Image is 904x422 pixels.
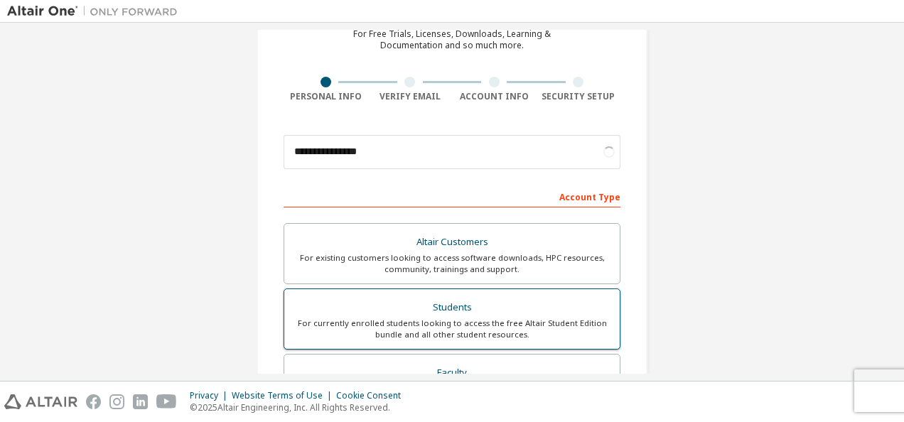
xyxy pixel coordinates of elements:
[284,185,620,207] div: Account Type
[156,394,177,409] img: youtube.svg
[537,91,621,102] div: Security Setup
[293,298,611,318] div: Students
[293,363,611,383] div: Faculty
[133,394,148,409] img: linkedin.svg
[293,252,611,275] div: For existing customers looking to access software downloads, HPC resources, community, trainings ...
[190,401,409,413] p: © 2025 Altair Engineering, Inc. All Rights Reserved.
[109,394,124,409] img: instagram.svg
[452,91,537,102] div: Account Info
[368,91,453,102] div: Verify Email
[190,390,232,401] div: Privacy
[336,390,409,401] div: Cookie Consent
[4,394,77,409] img: altair_logo.svg
[353,28,551,51] div: For Free Trials, Licenses, Downloads, Learning & Documentation and so much more.
[232,390,336,401] div: Website Terms of Use
[293,232,611,252] div: Altair Customers
[284,91,368,102] div: Personal Info
[293,318,611,340] div: For currently enrolled students looking to access the free Altair Student Edition bundle and all ...
[86,394,101,409] img: facebook.svg
[7,4,185,18] img: Altair One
